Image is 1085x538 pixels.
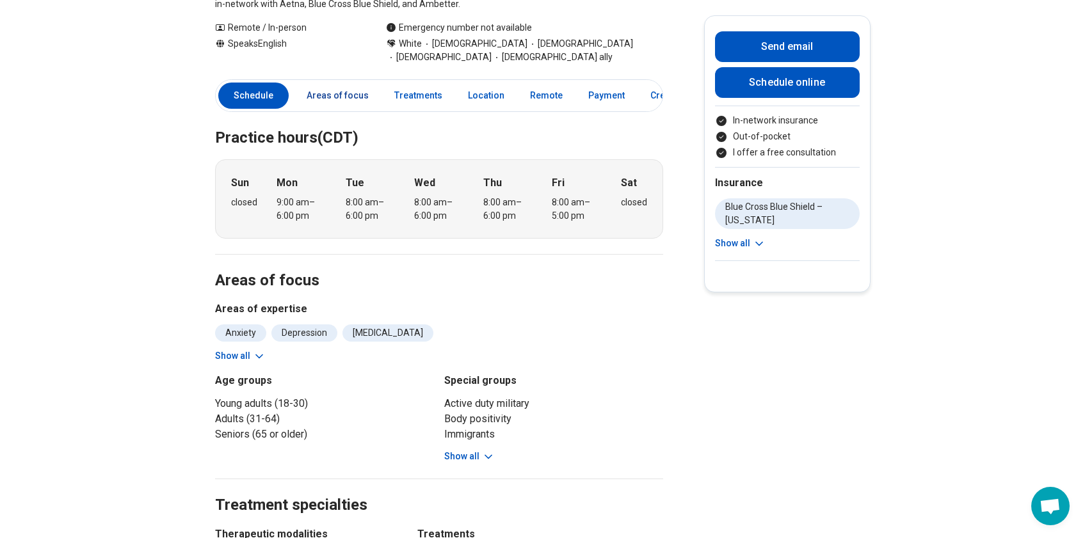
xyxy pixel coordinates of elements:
[581,83,632,109] a: Payment
[460,83,512,109] a: Location
[215,464,663,516] h2: Treatment specialties
[387,83,450,109] a: Treatments
[715,237,766,250] button: Show all
[277,196,326,223] div: 9:00 am – 6:00 pm
[218,83,289,109] a: Schedule
[299,83,376,109] a: Areas of focus
[215,159,663,239] div: When does the program meet?
[346,196,395,223] div: 8:00 am – 6:00 pm
[444,427,663,442] li: Immigrants
[215,411,434,427] li: Adults (31-64)
[215,37,360,64] div: Speaks English
[552,175,565,191] strong: Fri
[215,373,434,388] h3: Age groups
[422,37,527,51] span: [DEMOGRAPHIC_DATA]
[552,196,601,223] div: 8:00 am – 5:00 pm
[483,175,502,191] strong: Thu
[715,146,860,159] li: I offer a free consultation
[414,175,435,191] strong: Wed
[444,411,663,427] li: Body positivity
[444,373,663,388] h3: Special groups
[444,450,495,463] button: Show all
[715,198,860,229] li: Blue Cross Blue Shield – [US_STATE]
[483,196,533,223] div: 8:00 am – 6:00 pm
[621,196,647,209] div: closed
[715,175,860,191] h2: Insurance
[643,83,707,109] a: Credentials
[277,175,298,191] strong: Mon
[414,196,463,223] div: 8:00 am – 6:00 pm
[527,37,633,51] span: [DEMOGRAPHIC_DATA]
[215,97,663,149] h2: Practice hours (CDT)
[715,130,860,143] li: Out-of-pocket
[346,175,364,191] strong: Tue
[399,37,422,51] span: White
[271,324,337,342] li: Depression
[231,175,249,191] strong: Sun
[215,239,663,292] h2: Areas of focus
[715,114,860,127] li: In-network insurance
[715,114,860,159] ul: Payment options
[492,51,613,64] span: [DEMOGRAPHIC_DATA] ally
[215,324,266,342] li: Anxiety
[715,31,860,62] button: Send email
[1031,487,1070,525] div: Open chat
[215,427,434,442] li: Seniors (65 or older)
[715,67,860,98] a: Schedule online
[215,301,663,317] h3: Areas of expertise
[342,324,433,342] li: [MEDICAL_DATA]
[386,21,532,35] div: Emergency number not available
[621,175,637,191] strong: Sat
[215,396,434,411] li: Young adults (18-30)
[231,196,257,209] div: closed
[444,396,663,411] li: Active duty military
[215,349,266,363] button: Show all
[215,21,360,35] div: Remote / In-person
[522,83,570,109] a: Remote
[386,51,492,64] span: [DEMOGRAPHIC_DATA]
